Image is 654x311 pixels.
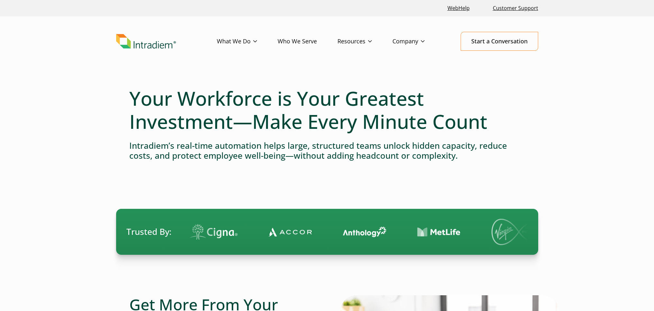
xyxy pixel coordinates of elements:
a: Resources [337,32,392,51]
h4: Intradiem’s real-time automation helps large, structured teams unlock hidden capacity, reduce cos... [129,141,525,161]
a: Link to homepage of Intradiem [116,34,217,49]
a: What We Do [217,32,278,51]
a: Company [392,32,445,51]
img: Contact Center Automation Accor Logo [262,227,305,237]
a: Link opens in a new window [445,1,472,15]
img: Contact Center Automation MetLife Logo [410,227,454,237]
h1: Your Workforce is Your Greatest Investment—Make Every Minute Count [129,87,525,133]
a: Who We Serve [278,32,337,51]
img: Virgin Media logo. [485,219,530,245]
img: Intradiem [116,34,176,49]
a: Customer Support [490,1,541,15]
span: Trusted By: [126,226,171,238]
a: Start a Conversation [461,32,538,51]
